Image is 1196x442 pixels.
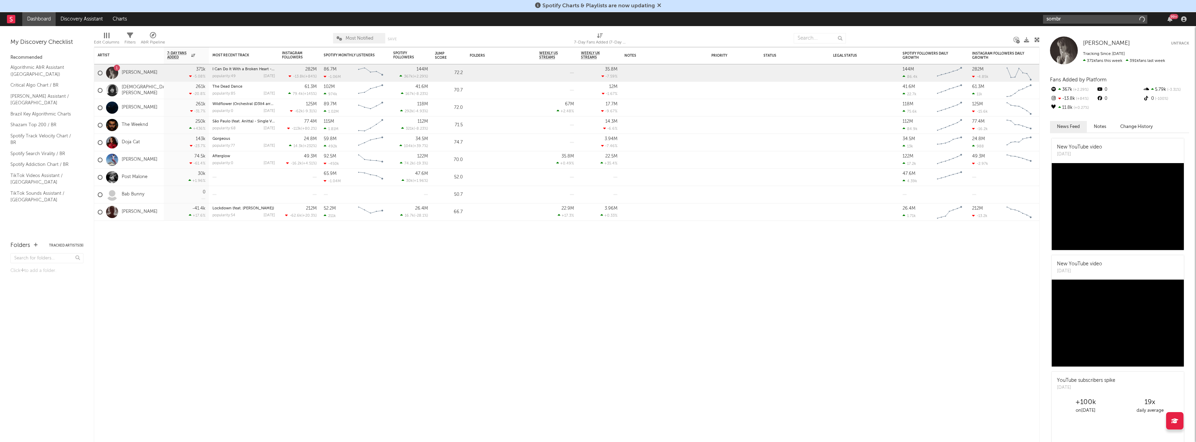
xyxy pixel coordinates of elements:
[355,203,386,221] svg: Chart title
[406,127,414,131] span: 321k
[167,51,189,59] span: 7-Day Fans Added
[189,161,205,166] div: -61.4 %
[324,102,337,106] div: 89.7M
[10,172,76,186] a: TikTok Videos Assistant / [GEOGRAPHIC_DATA]
[122,70,157,76] a: [PERSON_NAME]
[303,162,316,166] span: +4.51 %
[305,67,317,72] div: 282M
[934,64,965,82] svg: Chart title
[435,69,463,77] div: 72.2
[435,51,452,60] div: Jump Score
[264,161,275,165] div: [DATE]
[288,91,317,96] div: ( )
[286,161,317,166] div: ( )
[324,206,336,211] div: 52.2M
[903,102,913,106] div: 118M
[355,116,386,134] svg: Chart title
[1075,97,1089,101] span: +84 %
[417,154,428,159] div: 122M
[10,150,76,158] a: Spotify Search Virality / BR
[212,137,275,141] div: Gorgeous
[601,74,617,79] div: -7.59 %
[934,116,965,134] svg: Chart title
[324,85,335,89] div: 102M
[605,154,617,159] div: 22.5M
[1057,268,1102,275] div: [DATE]
[602,91,617,96] div: -1.67 %
[404,144,413,148] span: 104k
[10,81,76,89] a: Critical Algo Chart / BR
[306,206,317,211] div: 212M
[388,37,397,41] button: Save
[406,179,413,183] span: 30k
[903,85,915,89] div: 41.6M
[1003,99,1035,116] svg: Chart title
[414,75,427,79] span: +2.29 %
[289,74,317,79] div: ( )
[1003,64,1035,82] svg: Chart title
[934,99,965,116] svg: Chart title
[401,91,428,96] div: ( )
[435,86,463,95] div: 70.7
[903,119,913,124] div: 112M
[418,119,428,124] div: 112M
[972,161,988,166] div: -2.97k
[122,174,147,180] a: Post Malone
[400,109,428,113] div: ( )
[1043,15,1147,24] input: Search for artists
[1083,59,1165,63] span: 391k fans last week
[400,161,428,166] div: ( )
[415,206,428,211] div: 26.4M
[435,208,463,216] div: 66.7
[212,102,280,106] a: Wildflower (Orchestral (D3lt4 arrang.)
[972,137,985,141] div: 24.8M
[903,92,916,96] div: 22.7k
[1170,14,1178,19] div: 99 +
[264,144,275,148] div: [DATE]
[903,127,918,131] div: 84.9k
[212,67,275,71] div: I Can Do It With a Broken Heart - Dombresky Remix
[972,74,988,79] div: -4.85k
[972,154,985,159] div: 49.3M
[903,179,917,183] div: 4.39k
[212,161,233,165] div: popularity: 0
[972,127,988,131] div: -16.2k
[212,109,233,113] div: popularity: 0
[287,126,317,131] div: ( )
[934,203,965,221] svg: Chart title
[605,119,617,124] div: 14.3M
[290,109,317,113] div: ( )
[122,105,157,111] a: [PERSON_NAME]
[122,157,157,163] a: [PERSON_NAME]
[565,102,574,106] div: 67M
[1050,85,1096,94] div: 367k
[293,144,303,148] span: 14.3k
[435,104,463,112] div: 72.0
[196,67,205,72] div: 371k
[198,171,205,176] div: 30k
[574,38,626,47] div: 7-Day Fans Added (7-Day Fans Added)
[122,85,172,96] a: [DEMOGRAPHIC_DATA][PERSON_NAME]
[972,144,984,148] div: 988
[1096,85,1142,94] div: 0
[435,121,463,129] div: 71.5
[282,51,306,59] div: Instagram Followers
[605,206,617,211] div: 3.96M
[292,127,301,131] span: -113k
[415,85,428,89] div: 41.6M
[355,151,386,169] svg: Chart title
[1050,103,1096,112] div: 11.8k
[600,213,617,218] div: +0.33 %
[556,161,574,166] div: +0.49 %
[212,85,242,89] a: The Dead Dance
[302,127,316,131] span: +80.2 %
[304,110,316,113] span: -9.31 %
[972,51,1024,60] div: Instagram Followers Daily Growth
[903,109,917,114] div: 75.6k
[415,162,427,166] span: -19.3 %
[324,154,336,159] div: 92.5M
[305,85,317,89] div: 61.3M
[324,92,337,96] div: 974k
[405,214,414,218] span: 16.7k
[402,178,428,183] div: ( )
